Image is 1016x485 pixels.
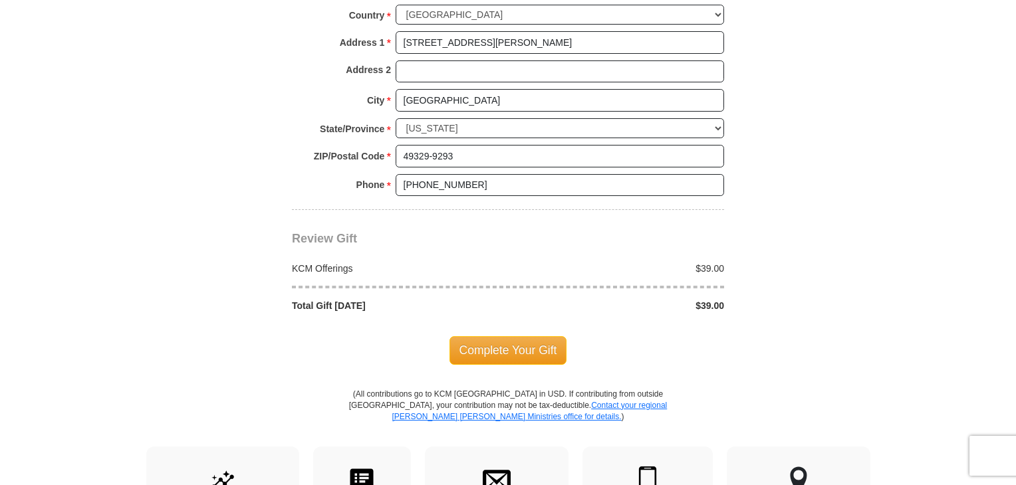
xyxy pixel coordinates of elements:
[508,262,731,275] div: $39.00
[285,299,509,312] div: Total Gift [DATE]
[349,6,385,25] strong: Country
[320,120,384,138] strong: State/Province
[285,262,509,275] div: KCM Offerings
[348,389,668,446] p: (All contributions go to KCM [GEOGRAPHIC_DATA] in USD. If contributing from outside [GEOGRAPHIC_D...
[449,336,567,364] span: Complete Your Gift
[508,299,731,312] div: $39.00
[292,232,357,245] span: Review Gift
[314,147,385,165] strong: ZIP/Postal Code
[367,91,384,110] strong: City
[356,175,385,194] strong: Phone
[340,33,385,52] strong: Address 1
[346,60,391,79] strong: Address 2
[392,401,667,421] a: Contact your regional [PERSON_NAME] [PERSON_NAME] Ministries office for details.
